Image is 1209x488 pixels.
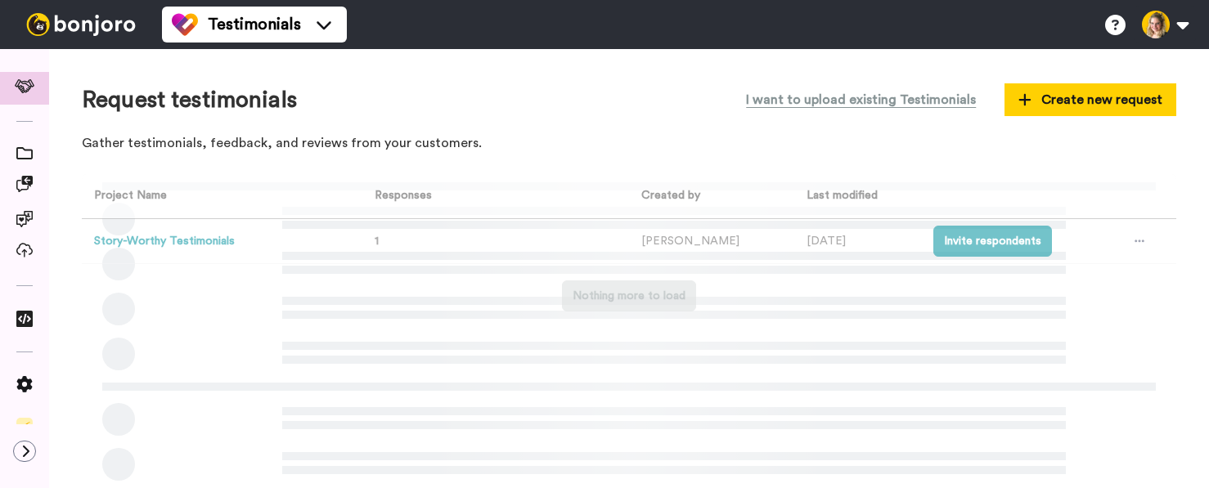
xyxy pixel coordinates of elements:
[794,219,921,264] td: [DATE]
[208,13,301,36] span: Testimonials
[734,82,988,118] button: I want to upload existing Testimonials
[562,280,696,311] button: Nothing more to load
[1018,90,1162,110] span: Create new request
[933,226,1052,257] button: Invite respondents
[16,418,33,434] img: Checklist.svg
[1005,83,1176,116] button: Create new request
[629,219,794,264] td: [PERSON_NAME]
[172,11,198,38] img: tm-color.svg
[794,174,921,219] th: Last modified
[82,174,356,219] th: Project Name
[82,134,1176,153] p: Gather testimonials, feedback, and reviews from your customers.
[746,90,976,110] span: I want to upload existing Testimonials
[629,174,794,219] th: Created by
[82,87,297,113] h1: Request testimonials
[375,235,379,247] span: 1
[20,13,142,36] img: bj-logo-header-white.svg
[94,233,235,250] button: Story-Worthy Testimonials
[368,190,432,201] span: Responses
